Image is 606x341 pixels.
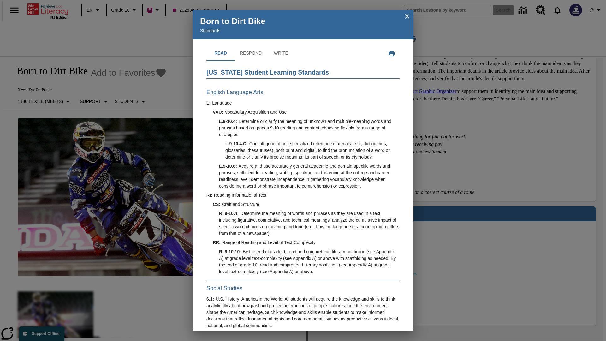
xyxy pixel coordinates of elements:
span: VAU : [213,110,223,115]
button: close [403,13,411,20]
span: RR : [213,240,221,245]
span: RI : [206,193,212,198]
span: Reading Informational Text [214,193,266,198]
span: RI.9-10.10 : [219,249,241,254]
button: Write [267,46,295,61]
span: 6.1 : [206,296,214,302]
button: Respond [235,46,267,61]
span: CS : [213,202,220,207]
span: Vocabulary Acquisition and Use [225,110,287,115]
span: U.S. History: America in the World: All students will acquire the knowledge and skills to think a... [206,296,399,328]
span: Acquire and use accurately general academic and domain-specific words and phrases, sufficient for... [219,164,390,188]
span: Range of Reading and Level of Text Complexity [222,240,315,245]
span: L.9-10.4 : [219,119,237,124]
div: Read [206,85,400,335]
button: Read [206,46,235,61]
span: Craft and Structure [222,202,259,207]
div: Standards tab navigation [206,46,295,61]
h3: Social Studies [206,284,400,293]
span: Consult general and specialized reference materials (e.g., dictionaries, glossaries, thesauruses)... [225,141,390,159]
span: L : [206,100,211,105]
p: Standards [200,27,406,34]
p: Born to Dirt Bike [200,15,406,27]
h2: [US_STATE] Student Learning Standards [206,68,400,79]
span: Determine the meaning of words and phrases as they are used in a text, including figurative, conn... [219,211,399,236]
span: RI.9-10.4 : [219,211,239,216]
span: L.9-10.6 : [219,164,237,169]
span: Language [212,100,232,105]
button: Print [384,45,400,61]
span: L.9-10.4.C : [225,141,248,146]
span: Determine or clarify the meaning of unknown and multiple-meaning words and phrases based on grade... [219,119,391,137]
span: By the end of grade 9, read and comprehend literary nonfiction (see Appendix A) at grade level te... [219,249,396,274]
h3: English Language Arts [206,88,400,97]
